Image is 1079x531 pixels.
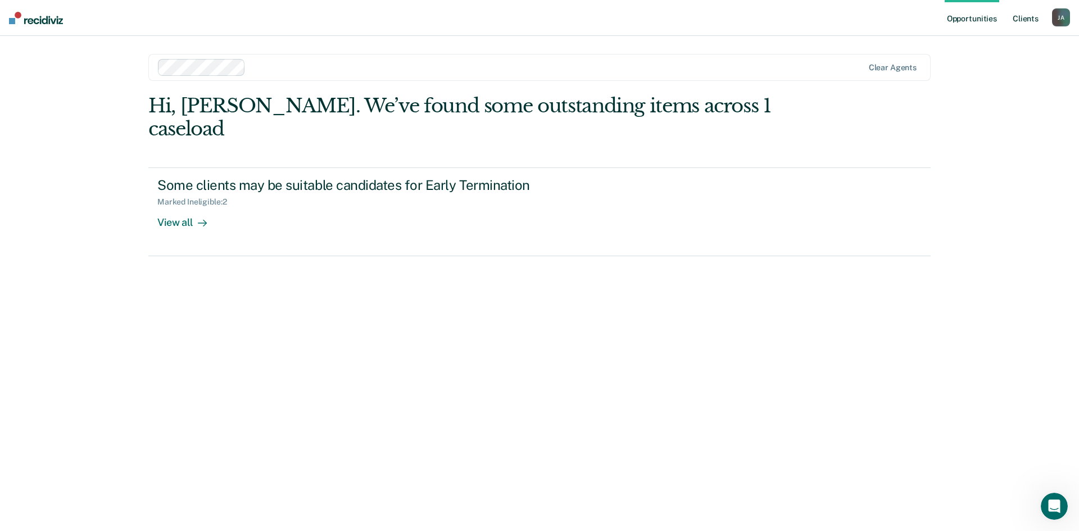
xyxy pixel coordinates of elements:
div: J A [1052,8,1070,26]
div: Some clients may be suitable candidates for Early Termination [157,177,552,193]
img: Recidiviz [9,12,63,24]
div: Clear agents [869,63,917,72]
iframe: Intercom live chat [1041,493,1068,520]
div: View all [157,207,220,229]
button: JA [1052,8,1070,26]
div: Hi, [PERSON_NAME]. We’ve found some outstanding items across 1 caseload [148,94,774,140]
div: Marked Ineligible : 2 [157,197,235,207]
a: Some clients may be suitable candidates for Early TerminationMarked Ineligible:2View all [148,167,931,256]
